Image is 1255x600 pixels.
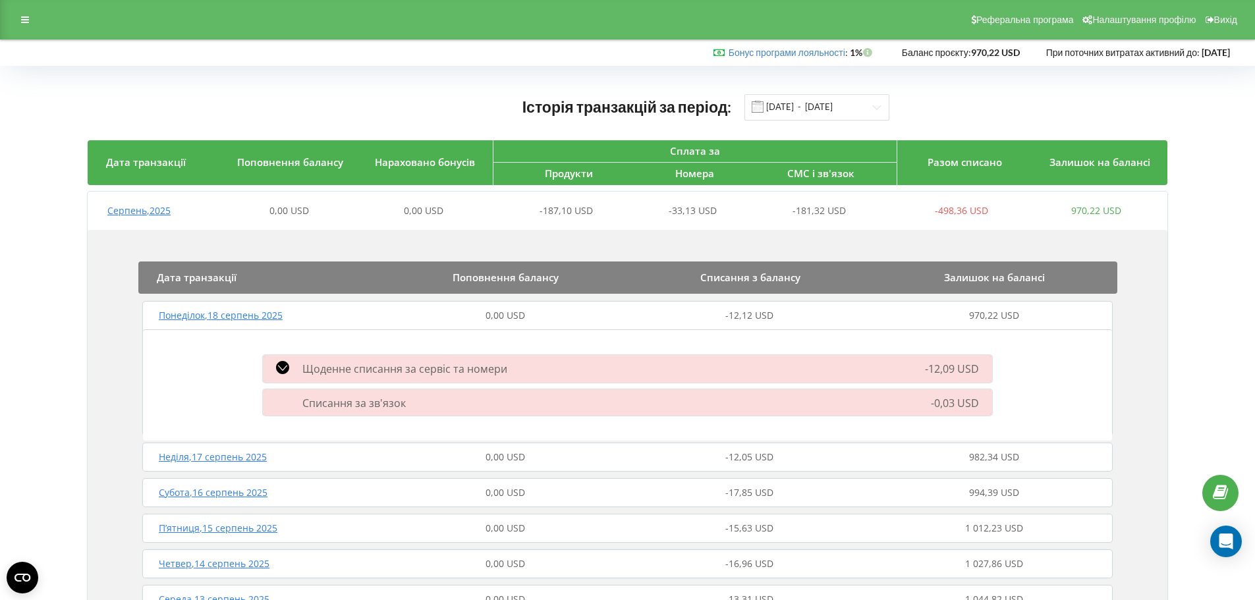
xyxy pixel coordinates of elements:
[157,271,237,284] span: Дата транзакції
[486,557,525,570] span: 0,00 USD
[522,97,732,116] span: Історія транзакцій за період:
[375,155,475,169] span: Нараховано бонусів
[106,155,186,169] span: Дата транзакції
[1049,155,1150,169] span: Залишок на балансі
[486,486,525,499] span: 0,00 USD
[725,450,773,463] span: -12,05 USD
[1092,14,1196,25] span: Налаштування профілю
[486,450,525,463] span: 0,00 USD
[159,486,267,499] span: Субота , 16 серпень 2025
[969,486,1019,499] span: 994,39 USD
[159,557,269,570] span: Четвер , 14 серпень 2025
[486,309,525,321] span: 0,00 USD
[159,522,277,534] span: П’ятниця , 15 серпень 2025
[902,47,971,58] span: Баланс проєкту:
[725,309,773,321] span: -12,12 USD
[545,167,593,180] span: Продукти
[675,167,714,180] span: Номера
[928,155,1002,169] span: Разом списано
[725,557,773,570] span: -16,96 USD
[302,362,507,376] span: Щоденне списання за сервіс та номери
[729,47,848,58] span: :
[725,522,773,534] span: -15,63 USD
[1071,204,1121,217] span: 970,22 USD
[793,204,846,217] span: -181,32 USD
[670,144,720,157] span: Сплата за
[944,271,1045,284] span: Залишок на балансі
[850,47,876,58] strong: 1%
[931,396,979,410] span: -0,03 USD
[969,450,1019,463] span: 982,34 USD
[7,562,38,593] button: Open CMP widget
[159,309,283,321] span: Понеділок , 18 серпень 2025
[404,204,443,217] span: 0,00 USD
[269,204,309,217] span: 0,00 USD
[787,167,854,180] span: СМС і зв'язок
[486,522,525,534] span: 0,00 USD
[237,155,343,169] span: Поповнення балансу
[965,522,1023,534] span: 1 012,23 USD
[700,271,800,284] span: Списання з балансу
[925,362,979,376] span: -12,09 USD
[969,309,1019,321] span: 970,22 USD
[453,271,559,284] span: Поповнення балансу
[302,396,406,410] span: Списання за зв'язок
[976,14,1074,25] span: Реферальна програма
[669,204,717,217] span: -33,13 USD
[1210,526,1242,557] div: Open Intercom Messenger
[107,204,171,217] span: Серпень , 2025
[1046,47,1200,58] span: При поточних витратах активний до:
[971,47,1020,58] strong: 970,22 USD
[540,204,593,217] span: -187,10 USD
[935,204,988,217] span: -498,36 USD
[725,486,773,499] span: -17,85 USD
[965,557,1023,570] span: 1 027,86 USD
[729,47,845,58] a: Бонус програми лояльності
[1202,47,1230,58] strong: [DATE]
[1214,14,1237,25] span: Вихід
[159,450,267,463] span: Неділя , 17 серпень 2025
